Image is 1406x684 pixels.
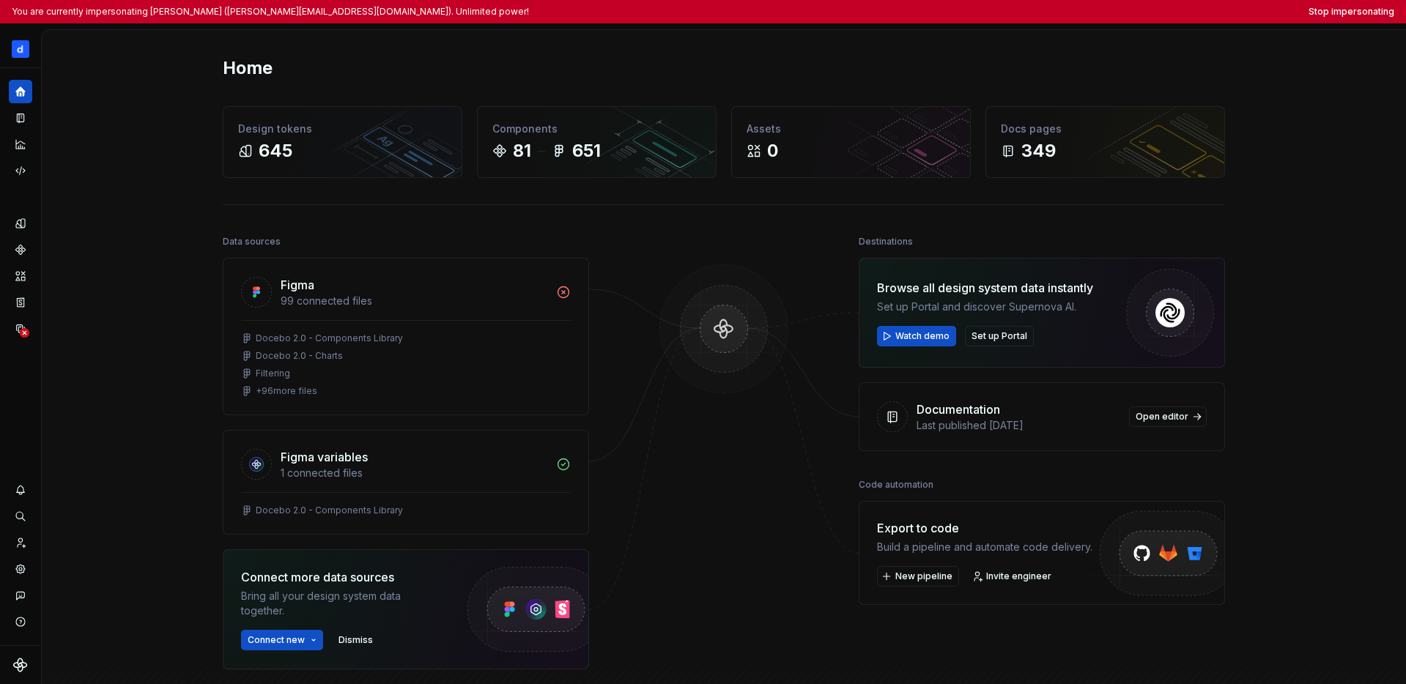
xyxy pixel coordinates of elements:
[241,568,439,586] div: Connect more data sources
[9,106,32,130] a: Documentation
[241,589,439,618] div: Bring all your design system data together.
[1129,406,1207,427] a: Open editor
[9,584,32,607] button: Contact support
[223,106,462,178] a: Design tokens645
[281,294,547,308] div: 99 connected files
[9,505,32,528] button: Search ⌘K
[747,122,955,136] div: Assets
[223,231,281,252] div: Data sources
[9,557,32,581] a: Settings
[965,326,1034,346] button: Set up Portal
[223,430,589,535] a: Figma variables1 connected filesDocebo 2.0 - Components Library
[968,566,1058,587] a: Invite engineer
[238,122,447,136] div: Design tokens
[12,6,529,18] p: You are currently impersonating [PERSON_NAME] ([PERSON_NAME][EMAIL_ADDRESS][DOMAIN_NAME]). Unlimi...
[9,291,32,314] a: Storybook stories
[477,106,717,178] a: Components81651
[1021,139,1056,163] div: 349
[241,630,323,650] button: Connect new
[9,478,32,502] button: Notifications
[572,139,601,163] div: 651
[877,566,959,587] button: New pipeline
[877,279,1093,297] div: Browse all design system data instantly
[281,276,314,294] div: Figma
[895,330,950,342] span: Watch demo
[338,634,373,646] span: Dismiss
[9,80,32,103] a: Home
[12,40,29,58] img: 61bee0c3-d5fb-461c-8253-2d4ca6d6a773.png
[859,231,913,252] div: Destinations
[256,332,403,344] div: Docebo 2.0 - Components Library
[895,570,952,582] span: New pipeline
[9,317,32,341] a: Data sources
[1001,122,1210,136] div: Docs pages
[859,475,933,495] div: Code automation
[767,139,778,163] div: 0
[223,258,589,415] a: Figma99 connected filesDocebo 2.0 - Components LibraryDocebo 2.0 - ChartsFiltering+96more files
[256,350,343,362] div: Docebo 2.0 - Charts
[9,133,32,156] a: Analytics
[513,139,531,163] div: 81
[256,505,403,516] div: Docebo 2.0 - Components Library
[972,330,1027,342] span: Set up Portal
[985,106,1225,178] a: Docs pages349
[917,418,1120,433] div: Last published [DATE]
[256,385,317,397] div: + 96 more files
[986,570,1051,582] span: Invite engineer
[13,658,28,672] svg: Supernova Logo
[256,368,290,379] div: Filtering
[877,326,956,346] button: Watch demo
[1136,411,1188,423] span: Open editor
[1309,6,1394,18] button: Stop impersonating
[877,540,1092,554] div: Build a pipeline and automate code delivery.
[281,466,547,480] div: 1 connected files
[877,519,1092,537] div: Export to code
[248,634,305,646] span: Connect new
[9,531,32,554] a: Invite team
[877,300,1093,314] div: Set up Portal and discover Supernova AI.
[731,106,971,178] a: Assets0
[9,264,32,288] a: Assets
[9,238,32,261] a: Components
[492,122,701,136] div: Components
[281,448,368,466] div: Figma variables
[9,212,32,235] a: Design tokens
[223,56,273,80] h2: Home
[9,159,32,182] a: Code automation
[332,630,380,650] button: Dismiss
[259,139,292,163] div: 645
[917,401,1000,418] div: Documentation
